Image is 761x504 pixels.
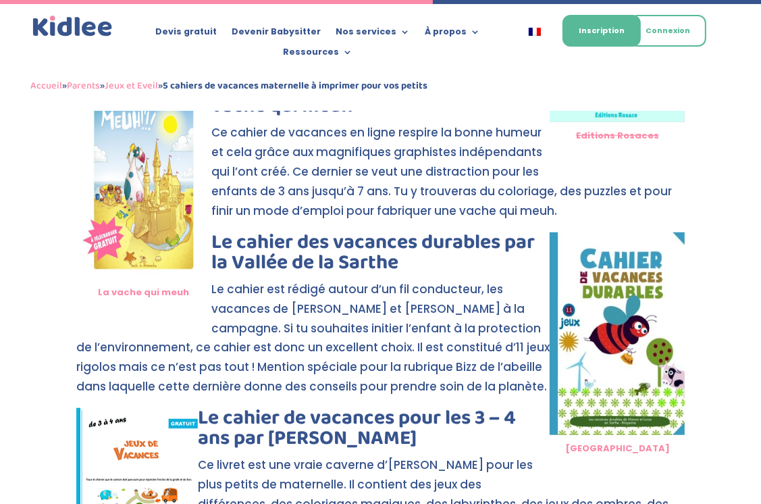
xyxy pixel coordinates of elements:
[336,27,410,42] a: Nos services
[232,27,321,42] a: Devenir Babysitter
[30,14,114,39] a: Kidlee Logo
[529,28,541,36] img: Français
[198,402,516,455] a: Le cahier de vacances pour les 3 – 4 ans par [PERSON_NAME]
[76,123,685,232] p: Ce cahier de vacances en ligne respire la bonne humeur et cela grâce aux magnifiques graphistes i...
[67,78,100,94] a: Parents
[211,226,535,279] a: Le cahier des vacances durables par la Vallée de la Sarthe
[283,47,352,62] a: Ressources
[425,27,480,42] a: À propos
[30,78,62,94] a: Accueil
[550,232,685,435] img: Cahier de vacances durables
[30,14,114,39] img: logo_kidlee_bleu
[76,76,211,278] img: La vache qui meuh
[576,129,659,142] a: Editions Rosaces
[98,286,189,299] a: La vache qui meuh
[105,78,158,94] a: Jeux et Eveil
[565,442,670,455] a: [GEOGRAPHIC_DATA]
[155,27,217,42] a: Devis gratuit
[562,15,641,47] a: Inscription
[163,78,427,94] strong: 5 cahiers de vacances maternelle à imprimer pour vos petits
[30,78,427,94] span: » » »
[629,15,706,47] a: Connexion
[76,280,685,408] p: Le cahier est rédigé autour d’un fil conducteur, les vacances de [PERSON_NAME] et [PERSON_NAME] à...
